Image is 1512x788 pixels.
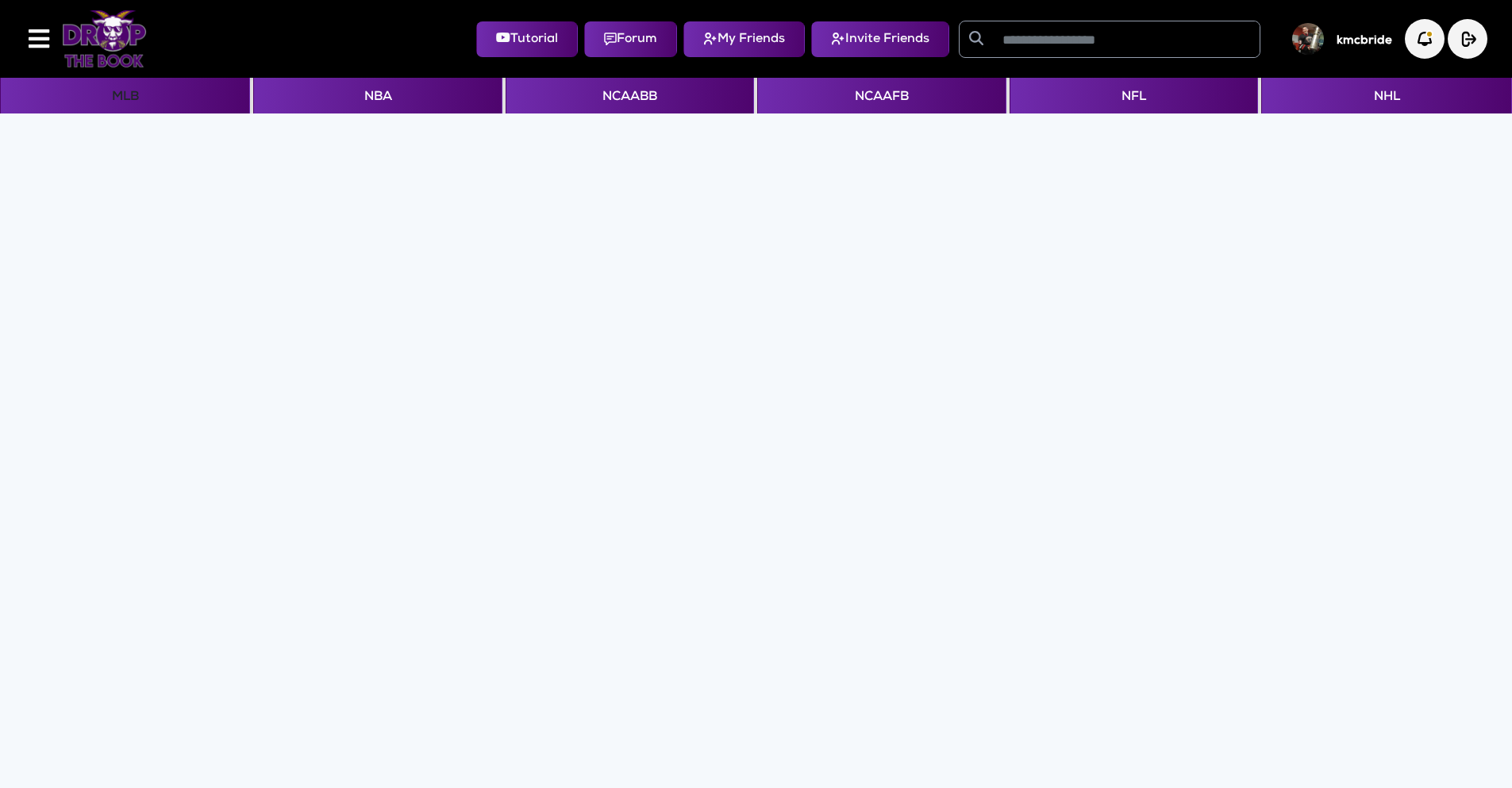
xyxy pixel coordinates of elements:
button: Tutorial [476,21,578,57]
img: Logo [62,10,147,67]
button: NBA [253,78,502,113]
img: User [1292,23,1324,55]
button: Invite Friends [811,21,949,57]
h5: kmcbride [1337,34,1392,48]
button: My Friends [683,21,805,57]
button: NCAAFB [757,78,1006,113]
button: NCAABB [506,78,754,113]
button: NHL [1261,78,1511,113]
button: Forum [584,21,677,57]
button: NFL [1010,78,1258,113]
img: Notification [1405,19,1445,59]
